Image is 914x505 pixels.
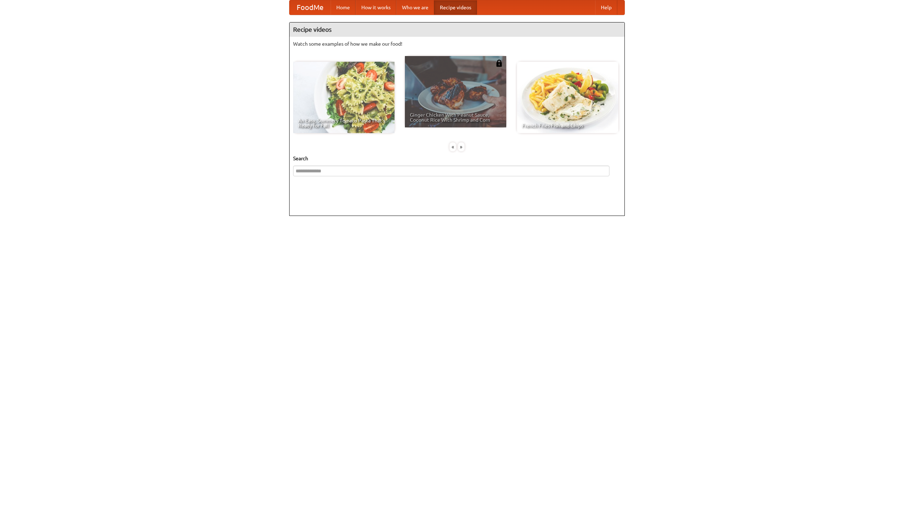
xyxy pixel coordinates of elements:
[450,142,456,151] div: «
[290,22,624,37] h4: Recipe videos
[517,62,618,133] a: French Fries Fish and Chips
[496,60,503,67] img: 483408.png
[522,123,613,128] span: French Fries Fish and Chips
[290,0,331,15] a: FoodMe
[595,0,617,15] a: Help
[458,142,464,151] div: »
[331,0,356,15] a: Home
[298,118,390,128] span: An Easy, Summery Tomato Pasta That's Ready for Fall
[396,0,434,15] a: Who we are
[293,62,395,133] a: An Easy, Summery Tomato Pasta That's Ready for Fall
[356,0,396,15] a: How it works
[293,155,621,162] h5: Search
[293,40,621,47] p: Watch some examples of how we make our food!
[434,0,477,15] a: Recipe videos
